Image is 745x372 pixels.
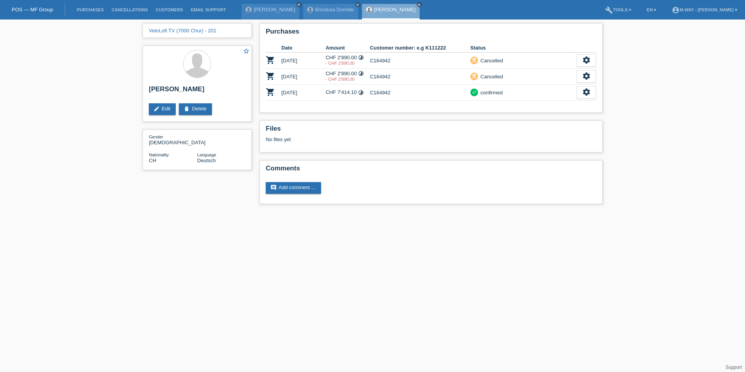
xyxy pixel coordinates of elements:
[326,77,370,81] div: 22.09.2025 / Bike Umtausch
[266,87,275,97] i: POSP00028340
[358,71,364,76] i: Instalments (12 instalments)
[184,106,190,112] i: delete
[478,89,503,97] div: confirmed
[355,2,360,7] a: close
[149,28,216,34] a: VeloLoft TV (7000 Chur) - 201
[601,7,635,12] a: buildTools ▾
[471,73,477,79] i: remove_shopping_cart
[374,7,416,12] a: [PERSON_NAME]
[270,184,277,191] i: comment
[154,106,160,112] i: edit
[326,85,370,101] td: CHF 7'414.10
[326,53,370,69] td: CHF 2'890.00
[471,57,477,63] i: remove_shopping_cart
[243,48,250,55] i: star_border
[266,71,275,81] i: POSP00027562
[605,6,613,14] i: build
[281,69,326,85] td: [DATE]
[326,69,370,85] td: CHF 2'890.00
[296,2,302,7] a: close
[197,152,216,157] span: Language
[643,7,660,12] a: EN ▾
[73,7,108,12] a: Purchases
[12,7,53,12] a: POS — MF Group
[108,7,152,12] a: Cancellations
[297,3,301,7] i: close
[187,7,230,12] a: Email Support
[281,43,326,53] th: Date
[266,125,596,136] h2: Files
[243,48,250,56] a: star_border
[370,85,470,101] td: C164942
[370,53,470,69] td: C164942
[266,28,596,39] h2: Purchases
[149,158,156,163] span: Switzerland
[266,182,321,194] a: commentAdd comment ...
[266,165,596,176] h2: Comments
[358,55,364,60] i: Instalments (12 instalments)
[582,88,591,96] i: settings
[370,69,470,85] td: C164942
[358,90,364,96] i: Instalments (24 instalments)
[149,103,176,115] a: editEdit
[149,85,245,97] h2: [PERSON_NAME]
[149,134,197,145] div: [DEMOGRAPHIC_DATA]
[179,103,212,115] a: deleteDelete
[582,56,591,64] i: settings
[356,3,360,7] i: close
[370,43,470,53] th: Customer number: e.g K111222
[149,135,163,139] span: Gender
[254,7,295,12] a: [PERSON_NAME]
[417,3,421,7] i: close
[266,55,275,65] i: POSP00027561
[266,136,504,142] div: No files yet
[582,72,591,80] i: settings
[281,85,326,101] td: [DATE]
[152,7,187,12] a: Customers
[197,158,216,163] span: Deutsch
[668,7,741,12] a: account_circlem-way - [PERSON_NAME] ▾
[326,61,370,66] div: 22.09.2025 / Bike Umtausch
[149,152,169,157] span: Nationality
[417,2,422,7] a: close
[315,7,354,12] a: Brindusa Domide
[478,73,503,81] div: Cancelled
[470,43,577,53] th: Status
[672,6,680,14] i: account_circle
[478,57,503,65] div: Cancelled
[726,365,742,370] a: Support
[326,43,370,53] th: Amount
[281,53,326,69] td: [DATE]
[471,89,477,95] i: check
